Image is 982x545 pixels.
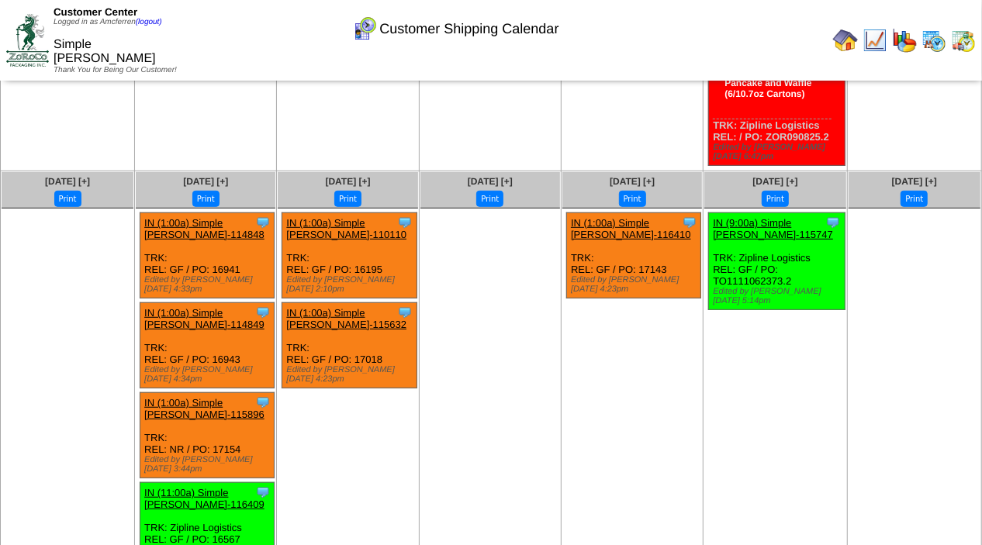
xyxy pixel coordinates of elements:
img: line_graph.gif [863,28,887,53]
img: home.gif [833,28,858,53]
a: [DATE] [+] [45,176,90,187]
div: TRK: REL: GF / PO: 16941 [140,213,275,298]
div: TRK: Zipline Logistics REL: GF / PO: TO1111062373.2 [709,213,845,310]
img: ZoRoCo_Logo(Green%26Foil)%20jpg.webp [6,14,49,66]
a: IN (1:00a) Simple [PERSON_NAME]-110110 [286,217,406,240]
button: Print [334,191,361,207]
div: Edited by [PERSON_NAME] [DATE] 4:34pm [144,365,274,384]
a: IN (1:00a) Simple [PERSON_NAME]-115632 [286,307,406,330]
a: IN (9:00a) Simple [PERSON_NAME]-115747 [713,217,833,240]
div: Edited by [PERSON_NAME] [DATE] 4:33pm [144,275,274,294]
img: Tooltip [397,305,413,320]
div: Edited by [PERSON_NAME] [DATE] 6:47pm [713,143,844,161]
span: Thank You for Being Our Customer! [54,66,177,74]
img: calendarinout.gif [951,28,976,53]
span: Simple [PERSON_NAME] [54,38,156,65]
div: TRK: REL: GF / PO: 16943 [140,303,275,388]
a: (logout) [136,18,162,26]
div: TRK: REL: GF / PO: 17143 [567,213,701,298]
img: Tooltip [682,215,697,230]
img: Tooltip [825,215,841,230]
a: IN (1:00a) Simple [PERSON_NAME]-114849 [144,307,265,330]
img: calendarcustomer.gif [352,16,377,41]
div: Edited by [PERSON_NAME] [DATE] 2:10pm [286,275,416,294]
div: Edited by [PERSON_NAME] [DATE] 4:23pm [571,275,700,294]
img: Tooltip [397,215,413,230]
img: Tooltip [255,395,271,410]
a: [DATE] [+] [468,176,513,187]
span: Customer Shipping Calendar [379,21,558,37]
button: Print [54,191,81,207]
img: graph.gif [892,28,917,53]
img: Tooltip [255,485,271,500]
span: Customer Center [54,6,137,18]
a: [DATE] [+] [753,176,798,187]
div: TRK: Zipline Logistics REL: / PO: ZOR090825.2 [709,14,845,166]
span: Logged in as Amcferren [54,18,162,26]
div: TRK: REL: NR / PO: 17154 [140,393,275,478]
button: Print [619,191,646,207]
img: Tooltip [255,305,271,320]
a: IN (1:00a) Simple [PERSON_NAME]-115896 [144,397,265,420]
a: IN (11:00a) Simple [PERSON_NAME]-116409 [144,487,265,510]
a: [DATE] [+] [326,176,371,187]
button: Print [192,191,220,207]
img: calendarprod.gif [921,28,946,53]
div: TRK: REL: GF / PO: 16195 [282,213,417,298]
a: IN (1:00a) Simple [PERSON_NAME]-114848 [144,217,265,240]
img: Tooltip [255,215,271,230]
div: Edited by [PERSON_NAME] [DATE] 3:44pm [144,455,274,474]
div: TRK: REL: GF / PO: 17018 [282,303,417,388]
a: [DATE] [+] [183,176,228,187]
a: IN (1:00a) Simple [PERSON_NAME]-116410 [571,217,691,240]
div: Edited by [PERSON_NAME] [DATE] 5:14pm [713,287,844,305]
a: [DATE] [+] [610,176,655,187]
button: Print [476,191,503,207]
a: [DATE] [+] [892,176,937,187]
button: Print [901,191,928,207]
button: Print [762,191,789,207]
div: Edited by [PERSON_NAME] [DATE] 4:23pm [286,365,416,384]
